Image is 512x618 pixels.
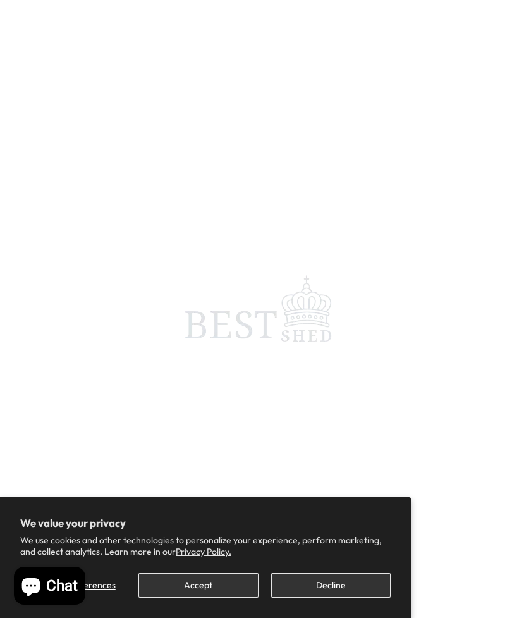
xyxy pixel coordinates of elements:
button: Decline [271,573,391,598]
button: Accept [138,573,258,598]
h2: We value your privacy [20,517,391,529]
inbox-online-store-chat: Shopify online store chat [10,567,89,608]
a: Privacy Policy. [176,546,231,557]
p: We use cookies and other technologies to personalize your experience, perform marketing, and coll... [20,535,391,557]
